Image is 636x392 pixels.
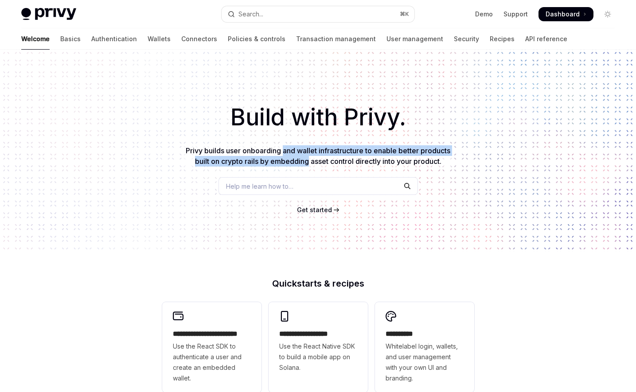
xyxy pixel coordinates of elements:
[222,6,415,22] button: Open search
[186,146,450,166] span: Privy builds user onboarding and wallet infrastructure to enable better products built on crypto ...
[475,10,493,19] a: Demo
[21,8,76,20] img: light logo
[60,28,81,50] a: Basics
[228,28,285,50] a: Policies & controls
[148,28,171,50] a: Wallets
[386,28,443,50] a: User management
[296,28,376,50] a: Transaction management
[14,100,622,135] h1: Build with Privy.
[226,182,293,191] span: Help me learn how to…
[503,10,528,19] a: Support
[538,7,593,21] a: Dashboard
[279,341,357,373] span: Use the React Native SDK to build a mobile app on Solana.
[238,9,263,19] div: Search...
[297,206,332,214] a: Get started
[601,7,615,21] button: Toggle dark mode
[546,10,580,19] span: Dashboard
[21,28,50,50] a: Welcome
[386,341,464,384] span: Whitelabel login, wallets, and user management with your own UI and branding.
[400,11,409,18] span: ⌘ K
[162,279,474,288] h2: Quickstarts & recipes
[525,28,567,50] a: API reference
[91,28,137,50] a: Authentication
[454,28,479,50] a: Security
[490,28,515,50] a: Recipes
[173,341,251,384] span: Use the React SDK to authenticate a user and create an embedded wallet.
[181,28,217,50] a: Connectors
